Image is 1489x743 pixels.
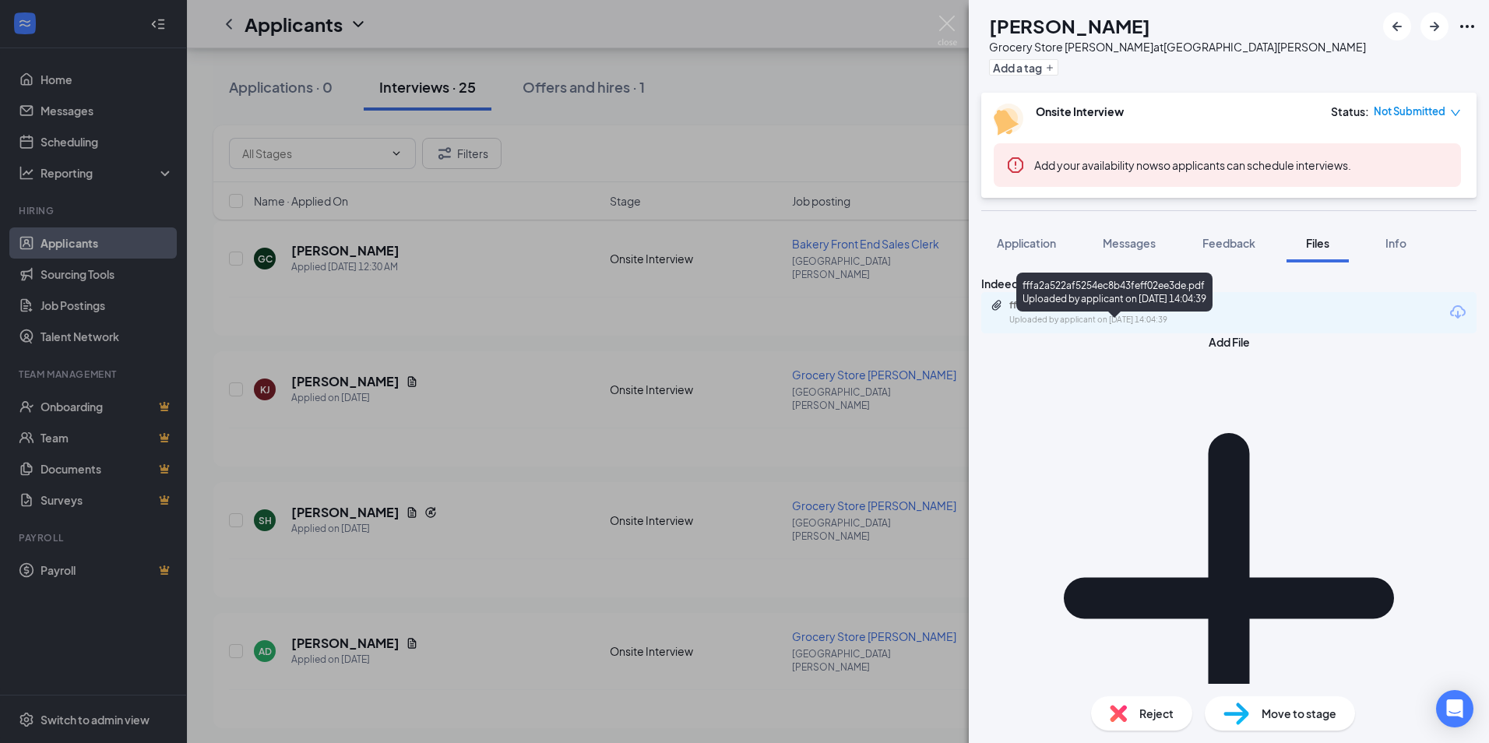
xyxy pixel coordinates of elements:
[1420,12,1449,40] button: ArrowRight
[1436,690,1473,727] div: Open Intercom Messenger
[1385,236,1406,250] span: Info
[1331,104,1369,119] div: Status :
[1449,303,1467,322] svg: Download
[1034,157,1158,173] button: Add your availability now
[1383,12,1411,40] button: ArrowLeftNew
[991,299,1243,326] a: Paperclipfffa2a522af5254ec8b43feff02ee3de.pdfUploaded by applicant on [DATE] 14:04:39
[1045,63,1054,72] svg: Plus
[981,275,1477,292] div: Indeed Resume
[1006,156,1025,174] svg: Error
[1103,236,1156,250] span: Messages
[1458,17,1477,36] svg: Ellipses
[1450,107,1461,118] span: down
[1202,236,1255,250] span: Feedback
[1009,314,1243,326] div: Uploaded by applicant on [DATE] 14:04:39
[1425,17,1444,36] svg: ArrowRight
[1139,705,1174,722] span: Reject
[997,236,1056,250] span: Application
[1036,104,1124,118] b: Onsite Interview
[989,59,1058,76] button: PlusAdd a tag
[1306,236,1329,250] span: Files
[989,39,1366,55] div: Grocery Store [PERSON_NAME] at [GEOGRAPHIC_DATA][PERSON_NAME]
[1388,17,1406,36] svg: ArrowLeftNew
[991,299,1003,312] svg: Paperclip
[1009,299,1227,312] div: fffa2a522af5254ec8b43feff02ee3de.pdf
[1016,273,1213,312] div: fffa2a522af5254ec8b43feff02ee3de.pdf Uploaded by applicant on [DATE] 14:04:39
[1262,705,1336,722] span: Move to stage
[1374,104,1445,119] span: Not Submitted
[1034,158,1351,172] span: so applicants can schedule interviews.
[989,12,1150,39] h1: [PERSON_NAME]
